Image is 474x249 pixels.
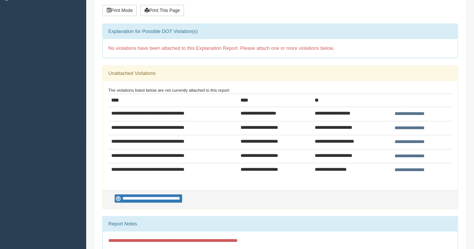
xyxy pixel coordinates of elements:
div: Report Notes [103,216,458,231]
div: Explanation for Possible DOT Violation(s) [103,24,458,39]
button: Print Mode [102,5,137,16]
button: Print This Page [141,5,184,16]
span: No violations have been attached to this Explanation Report. Please attach one or more violations... [108,45,334,51]
small: The violations listed below are not currently attached to this report: [108,88,230,92]
div: Unattached Violations [103,66,458,81]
